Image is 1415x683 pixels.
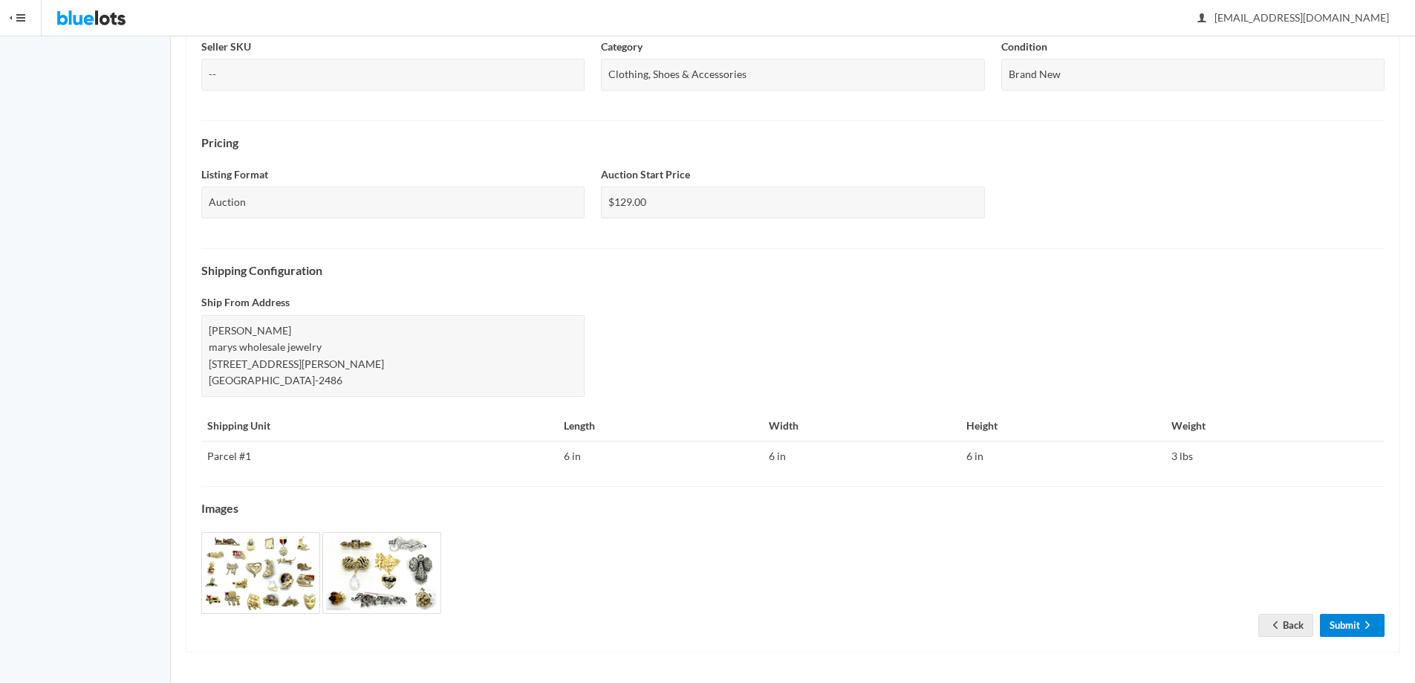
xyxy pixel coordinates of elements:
th: Width [763,412,960,441]
a: Submitarrow forward [1320,614,1385,637]
ion-icon: arrow back [1268,619,1283,633]
th: Weight [1165,412,1385,441]
th: Shipping Unit [201,412,558,441]
div: $129.00 [601,187,984,219]
td: 3 lbs [1165,441,1385,471]
th: Height [960,412,1165,441]
label: Listing Format [201,166,268,184]
div: -- [201,59,585,91]
td: 6 in [763,441,960,471]
ion-icon: arrow forward [1360,619,1375,633]
h4: Pricing [201,136,1385,149]
div: Brand New [1001,59,1385,91]
label: Auction Start Price [601,166,690,184]
label: Seller SKU [201,39,251,56]
ion-icon: person [1194,12,1209,26]
div: Auction [201,187,585,219]
img: 252db902-bb3d-4cd2-8a8a-8859ffa3c5f7-1748212120.png [201,532,320,614]
td: 6 in [558,441,763,471]
td: Parcel #1 [201,441,558,471]
td: 6 in [960,441,1165,471]
label: Condition [1001,39,1047,56]
h4: Shipping Configuration [201,264,1385,277]
span: [EMAIL_ADDRESS][DOMAIN_NAME] [1198,11,1389,24]
label: Category [601,39,643,56]
a: arrow backBack [1258,614,1313,637]
div: [PERSON_NAME] marys wholesale jewelry [STREET_ADDRESS][PERSON_NAME] [GEOGRAPHIC_DATA]-2486 [201,315,585,397]
th: Length [558,412,763,441]
h4: Images [201,502,1385,515]
img: d2af9dbc-e69f-41e1-a192-1b5bdda3ee56-1748212121.png [322,532,441,614]
div: Clothing, Shoes & Accessories [601,59,984,91]
label: Ship From Address [201,294,290,311]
